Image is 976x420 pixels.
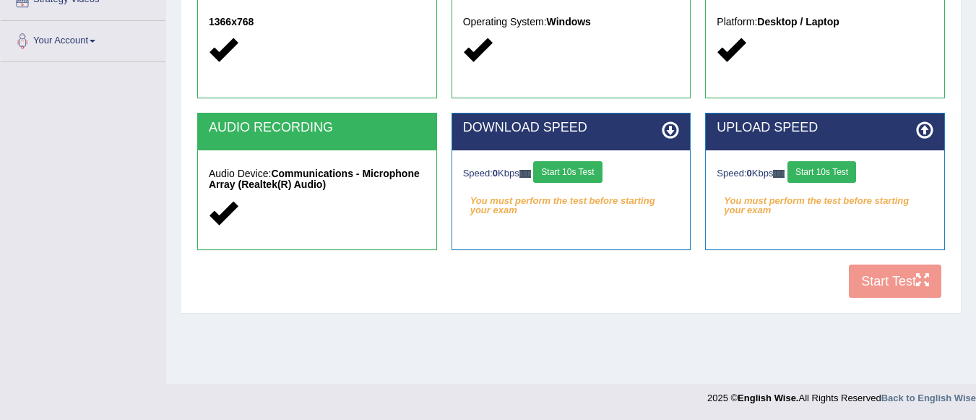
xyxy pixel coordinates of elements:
em: You must perform the test before starting your exam [717,190,933,212]
strong: Windows [547,16,591,27]
img: ajax-loader-fb-connection.gif [773,170,785,178]
strong: Communications - Microphone Array (Realtek(R) Audio) [209,168,420,190]
div: 2025 © All Rights Reserved [707,384,976,405]
strong: 0 [747,168,752,179]
button: Start 10s Test [533,161,602,183]
h5: Audio Device: [209,168,426,191]
div: Speed: Kbps [717,161,933,187]
em: You must perform the test before starting your exam [463,190,680,212]
button: Start 10s Test [787,161,856,183]
strong: English Wise. [738,393,798,403]
img: ajax-loader-fb-connection.gif [519,170,531,178]
strong: 1366x768 [209,16,254,27]
h2: DOWNLOAD SPEED [463,121,680,135]
a: Your Account [1,21,165,57]
strong: Desktop / Laptop [757,16,839,27]
div: Speed: Kbps [463,161,680,187]
h2: AUDIO RECORDING [209,121,426,135]
h5: Operating System: [463,17,680,27]
h2: UPLOAD SPEED [717,121,933,135]
h5: Platform: [717,17,933,27]
strong: 0 [493,168,498,179]
a: Back to English Wise [881,393,976,403]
